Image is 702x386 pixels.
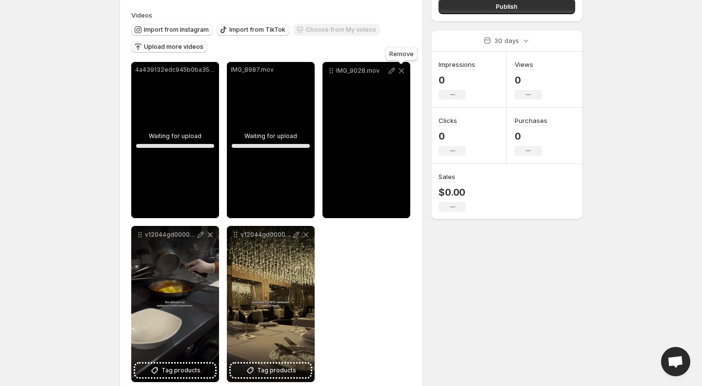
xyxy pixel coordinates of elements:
h3: Sales [439,172,455,182]
h3: Impressions [439,60,475,69]
p: 0 [439,74,475,86]
a: Open chat [661,347,690,376]
button: Tag products [135,364,215,377]
span: Tag products [161,366,201,375]
button: Import from TikTok [217,24,289,36]
h3: Purchases [515,116,547,125]
p: 0 [515,74,542,86]
span: Tag products [257,366,296,375]
p: $0.00 [439,186,466,198]
div: v12044gd0000d2d1k7vog65ijbds13tgTag products [227,226,315,382]
p: IMG_8987.mov [231,66,311,74]
span: Videos [131,11,152,19]
p: v12044gd0000d2d1k7vog65ijbds13tg [241,231,291,239]
p: IMG_9028.mov [336,67,387,75]
p: 0 [515,130,547,142]
p: 4a439132edc945b0ba3563a1ce498701.MOV [135,66,215,74]
p: v12044gd0000d2d16onog65mi8vn1b6g 2 [145,231,196,239]
button: Import from Instagram [131,24,213,36]
span: Publish [496,1,518,11]
div: v12044gd0000d2d16onog65mi8vn1b6g 2Tag products [131,226,219,382]
span: Import from TikTok [229,26,285,34]
button: Tag products [231,364,311,377]
p: 30 days [494,36,519,45]
p: 0 [439,130,466,142]
h3: Views [515,60,533,69]
span: Import from Instagram [144,26,209,34]
h3: Clicks [439,116,457,125]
